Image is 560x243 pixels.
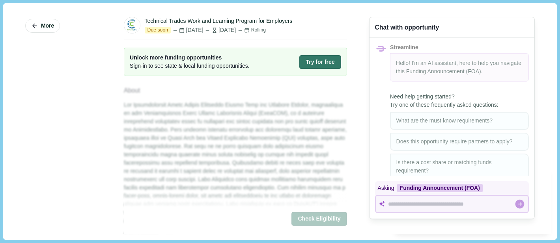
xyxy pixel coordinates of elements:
span: Funding Announcement (FOA) [406,68,481,74]
div: Technical Trades Work and Learning Program for Employers [145,17,293,25]
div: Rolling [244,27,266,34]
span: Due soon [145,27,171,34]
div: Asking [375,181,529,195]
span: Need help getting started? Try one of these frequently asked questions: [390,93,529,109]
img: MASSCEC.jpeg [124,17,140,33]
span: More [41,22,54,29]
div: Chat with opportunity [375,23,439,32]
span: Hello! I'm an AI assistant, here to help you navigate this . [396,60,521,74]
span: Unlock more funding opportunities [130,54,250,62]
span: Sign-in to see state & local funding opportunities. [130,62,250,70]
div: Funding Announcement (FOA) [397,184,483,192]
button: Try for free [299,55,341,69]
button: Check Eligibility [291,212,347,226]
span: Streamline [390,44,418,50]
div: [DATE] [172,26,203,34]
div: [DATE] [205,26,236,34]
button: More [25,19,60,33]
